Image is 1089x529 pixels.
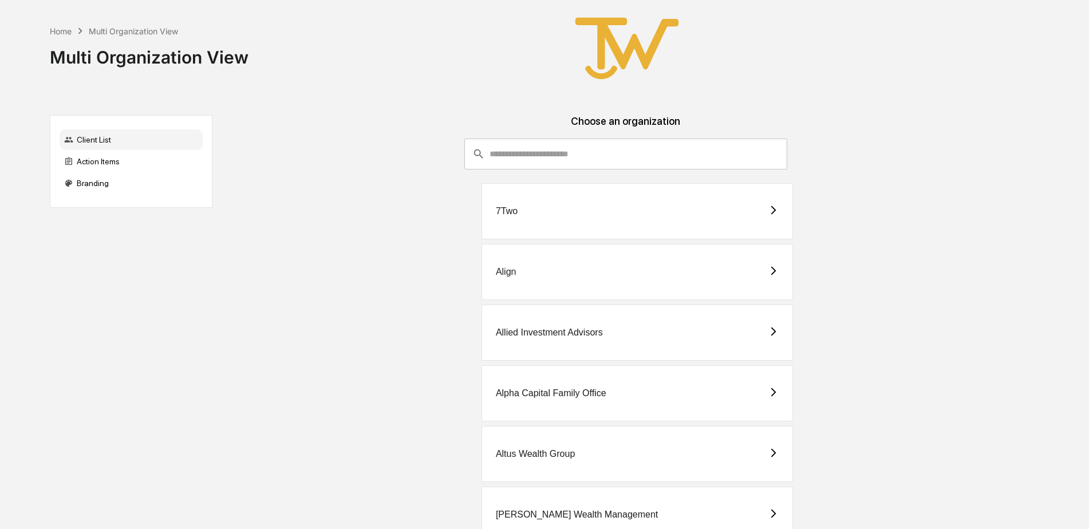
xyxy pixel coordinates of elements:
[496,388,606,398] div: Alpha Capital Family Office
[496,449,575,459] div: Altus Wealth Group
[496,327,603,338] div: Allied Investment Advisors
[60,129,203,150] div: Client List
[89,26,178,36] div: Multi Organization View
[50,38,248,68] div: Multi Organization View
[464,139,788,169] div: consultant-dashboard__filter-organizations-search-bar
[222,115,1030,139] div: Choose an organization
[60,151,203,172] div: Action Items
[496,206,518,216] div: 7Two
[60,173,203,194] div: Branding
[496,510,658,520] div: [PERSON_NAME] Wealth Management
[570,9,684,88] img: True West
[50,26,72,36] div: Home
[496,267,516,277] div: Align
